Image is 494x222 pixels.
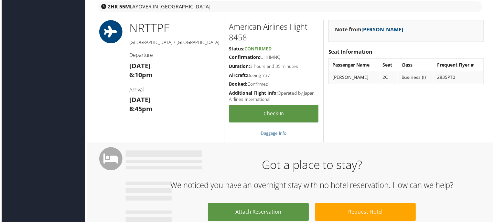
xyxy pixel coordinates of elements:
a: Request Hotel [316,204,417,222]
td: 2C [380,72,399,83]
strong: Note from [336,26,404,33]
td: [PERSON_NAME] [330,72,380,83]
h5: UHHMNQ [229,54,319,61]
h5: Boeing 737 [229,72,319,79]
a: Baggage Info [261,131,287,137]
h5: [GEOGRAPHIC_DATA] / [GEOGRAPHIC_DATA] [129,39,219,46]
a: Attach Reservation [208,204,309,222]
th: Class [399,59,434,71]
a: [PERSON_NAME] [362,26,404,33]
h5: 3 hours and 35 minutes [229,63,319,70]
h5: Operated by Japan Airlines International [229,90,319,103]
th: Passenger Name [330,59,380,71]
a: Check-in [229,105,319,123]
strong: Aircraft: [229,72,247,79]
strong: Seat Information [329,48,373,56]
strong: 6:10pm [129,71,152,79]
th: Frequent Flyer # [435,59,484,71]
strong: 2HR 55M [107,3,129,10]
strong: 8:45pm [129,105,152,114]
strong: Confirmation: [229,54,260,60]
strong: [DATE] [129,96,150,105]
strong: Duration: [229,63,250,69]
h2: American Airlines Flight 8458 [229,21,319,43]
strong: [DATE] [129,62,150,70]
strong: Additional Flight Info: [229,90,278,96]
h4: Departure [129,52,219,59]
strong: Status: [229,46,244,52]
h5: Confirmed [229,81,319,88]
div: layover in [GEOGRAPHIC_DATA] [97,1,484,12]
span: Confirmed [244,46,272,52]
h1: NRT TPE [129,20,219,36]
strong: Booked: [229,81,247,87]
th: Seat [380,59,399,71]
td: Business (I) [399,72,434,83]
td: 2835PT0 [435,72,484,83]
h4: Arrival [129,86,219,93]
